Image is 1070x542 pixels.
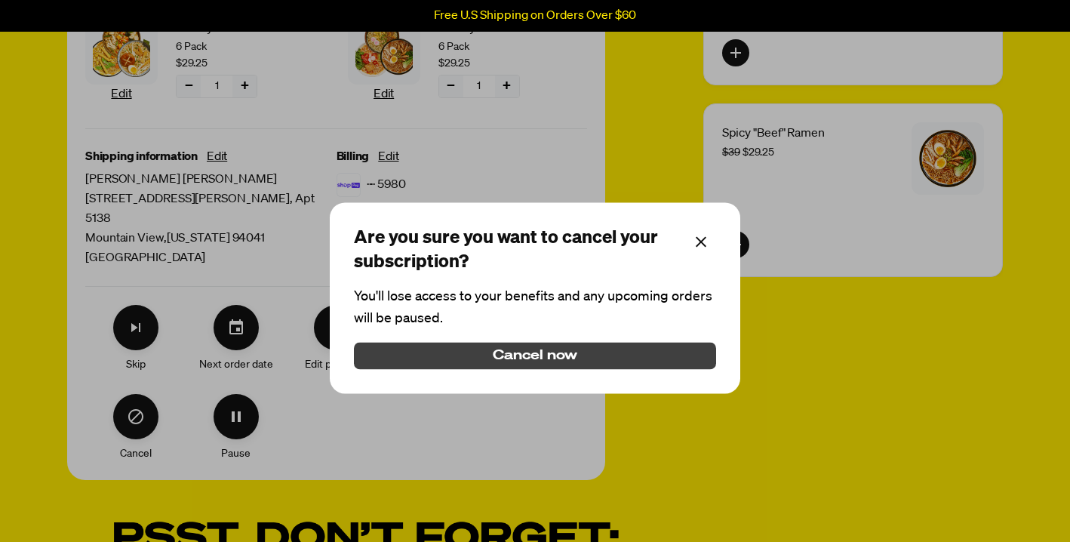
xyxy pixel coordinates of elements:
text: Are you sure you want to cancel your subscription? [354,229,658,271]
div: You'll lose access to your benefits and any upcoming orders will be paused. [354,275,716,369]
span: Cancel now [493,347,577,364]
button: Cancel now [354,343,716,370]
p: Free U.S Shipping on Orders Over $60 [434,9,636,23]
div: Make changes for subscription [85,305,587,462]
